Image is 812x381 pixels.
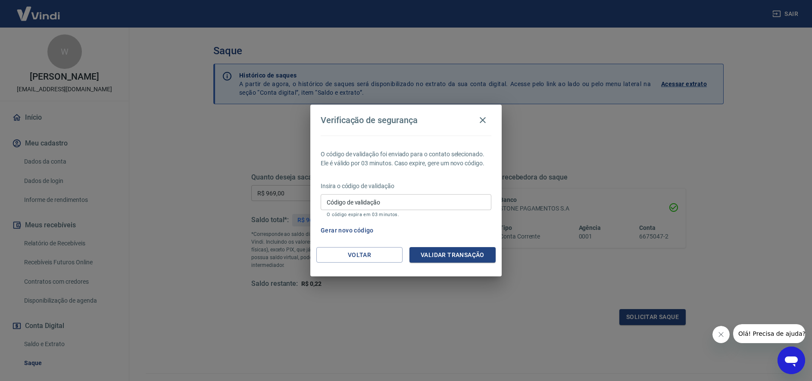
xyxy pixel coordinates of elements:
[321,150,491,168] p: O código de validação foi enviado para o contato selecionado. Ele é válido por 03 minutos. Caso e...
[321,182,491,191] p: Insira o código de validação
[5,6,72,13] span: Olá! Precisa de ajuda?
[712,326,730,343] iframe: Fechar mensagem
[778,347,805,374] iframe: Botão para abrir a janela de mensagens
[321,115,418,125] h4: Verificação de segurança
[733,324,805,343] iframe: Mensagem da empresa
[317,223,377,239] button: Gerar novo código
[316,247,403,263] button: Voltar
[409,247,496,263] button: Validar transação
[327,212,485,217] p: O código expira em 03 minutos.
